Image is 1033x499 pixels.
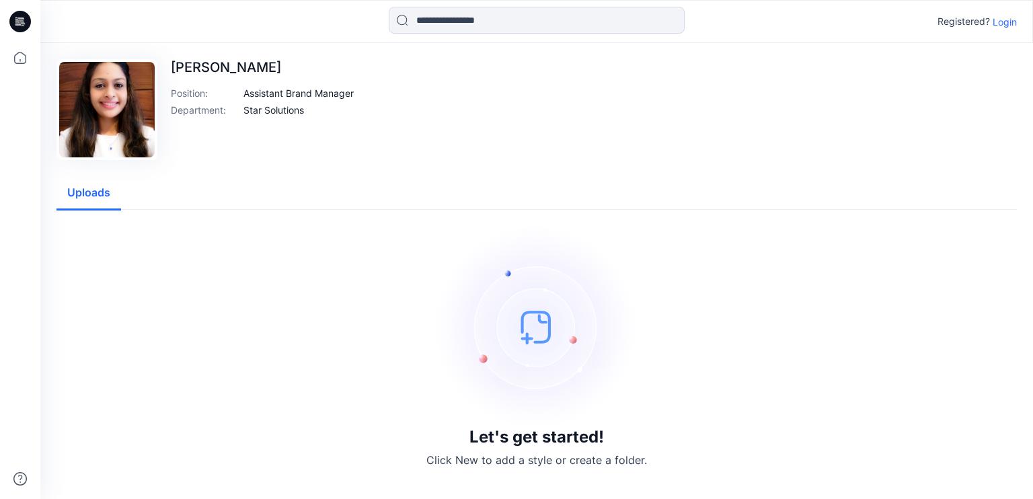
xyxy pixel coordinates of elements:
h3: Let's get started! [469,428,604,447]
button: Uploads [56,176,121,210]
p: Position : [171,86,238,100]
p: Assistant Brand Manager [243,86,354,100]
img: Poornima Perera [59,62,155,157]
p: Click New to add a style or create a folder. [426,452,647,468]
p: Department : [171,103,238,117]
p: Star Solutions [243,103,304,117]
p: Login [993,15,1017,29]
p: Registered? [938,13,990,30]
p: [PERSON_NAME] [171,59,354,75]
img: empty-state-image.svg [436,226,638,428]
